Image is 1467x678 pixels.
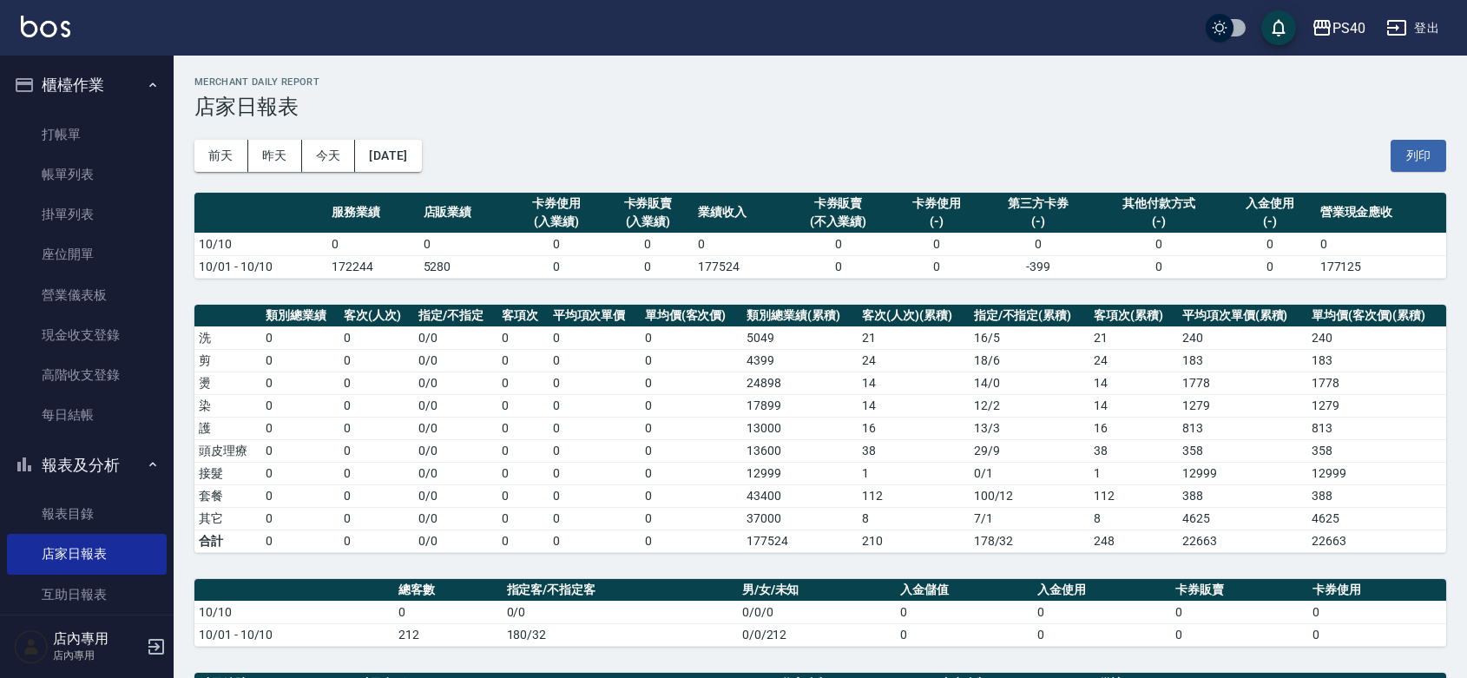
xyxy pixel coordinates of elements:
div: 卡券販賣 [790,194,886,213]
td: 813 [1307,417,1446,439]
p: 店內專用 [53,648,141,663]
td: 合計 [194,530,261,552]
div: (-) [895,213,978,231]
td: 0 [261,484,339,507]
td: 1279 [1307,394,1446,417]
td: 100 / 12 [970,484,1090,507]
td: 0 [1224,233,1316,255]
td: 0 [1316,233,1446,255]
th: 客次(人次)(累積) [858,305,970,327]
td: 177125 [1316,255,1446,278]
td: 112 [858,484,970,507]
td: 0 [261,326,339,349]
td: 0 [497,507,549,530]
button: 前天 [194,140,248,172]
div: (-) [1228,213,1312,231]
th: 平均項次單價(累積) [1178,305,1307,327]
td: 染 [194,394,261,417]
td: 0 / 0 [414,507,497,530]
td: 14 [858,394,970,417]
button: 今天 [302,140,356,172]
div: (-) [1098,213,1220,231]
td: 13600 [742,439,858,462]
td: 套餐 [194,484,261,507]
td: 0 [497,417,549,439]
td: 0 [497,372,549,394]
td: 14 [858,372,970,394]
th: 入金使用 [1033,579,1170,602]
a: 打帳單 [7,115,167,155]
td: 24 [858,349,970,372]
td: 0 [339,326,414,349]
th: 類別總業績 [261,305,339,327]
td: 0 [1033,601,1170,623]
button: 列印 [1391,140,1446,172]
td: 0/0 [503,601,738,623]
td: 0 / 0 [414,462,497,484]
th: 單均價(客次價) [641,305,742,327]
td: 0 [891,233,983,255]
div: 第三方卡券 [987,194,1089,213]
td: 0 [1171,601,1308,623]
a: 帳單列表 [7,155,167,194]
td: 0 [549,394,641,417]
button: PS40 [1305,10,1372,46]
td: 0 [896,623,1033,646]
th: 客次(人次) [339,305,414,327]
td: 0 [510,255,602,278]
td: 14 [1089,372,1178,394]
td: 0/0 [414,530,497,552]
div: (不入業績) [790,213,886,231]
td: 0 [641,326,742,349]
td: 洗 [194,326,261,349]
td: 0 [261,417,339,439]
div: PS40 [1332,17,1365,39]
td: 0 [339,349,414,372]
td: 1778 [1307,372,1446,394]
td: 0 [549,417,641,439]
h5: 店內專用 [53,630,141,648]
table: a dense table [194,579,1446,647]
td: 22663 [1307,530,1446,552]
td: 0 / 0 [414,484,497,507]
td: 240 [1307,326,1446,349]
td: 0 [549,507,641,530]
td: 38 [1089,439,1178,462]
td: 10/10 [194,233,327,255]
td: 0 [339,484,414,507]
td: 0 [419,233,511,255]
td: 0 [1094,255,1224,278]
th: 單均價(客次價)(累積) [1307,305,1446,327]
td: 0 [339,462,414,484]
td: 16 / 5 [970,326,1090,349]
td: 0 / 0 [414,417,497,439]
td: 1 [858,462,970,484]
td: 0 [1033,623,1170,646]
td: 38 [858,439,970,462]
td: 0 / 1 [970,462,1090,484]
td: 0 [549,439,641,462]
td: 37000 [742,507,858,530]
td: 0 [261,530,339,552]
td: 13 / 3 [970,417,1090,439]
button: save [1261,10,1296,45]
td: 16 [858,417,970,439]
td: 5280 [419,255,511,278]
th: 客項次 [497,305,549,327]
td: 其它 [194,507,261,530]
td: 12999 [1307,462,1446,484]
td: 0 [694,233,786,255]
td: 0 [339,439,414,462]
td: 1279 [1178,394,1307,417]
div: 卡券使用 [895,194,978,213]
td: 18 / 6 [970,349,1090,372]
td: 護 [194,417,261,439]
td: 0 [641,484,742,507]
td: 0 [549,372,641,394]
td: 12 / 2 [970,394,1090,417]
div: 其他付款方式 [1098,194,1220,213]
th: 指定/不指定(累積) [970,305,1090,327]
td: 13000 [742,417,858,439]
th: 指定/不指定 [414,305,497,327]
td: -399 [983,255,1094,278]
